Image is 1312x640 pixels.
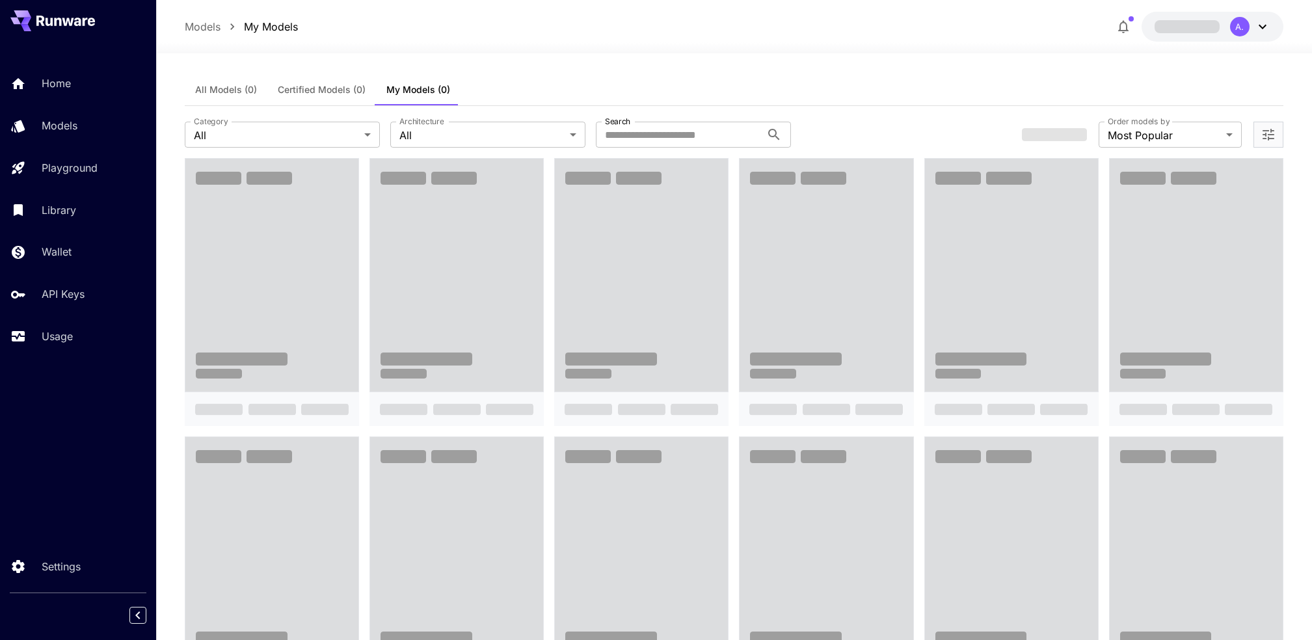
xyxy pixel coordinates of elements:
p: Settings [42,559,81,574]
span: Most Popular [1108,127,1221,143]
button: Collapse sidebar [129,607,146,624]
p: Models [42,118,77,133]
span: All [399,127,565,143]
nav: breadcrumb [185,19,298,34]
label: Category [194,116,228,127]
a: My Models [244,19,298,34]
p: Playground [42,160,98,176]
button: A. [1142,12,1283,42]
a: Models [185,19,221,34]
span: All Models (0) [195,84,257,96]
p: Library [42,202,76,218]
p: Wallet [42,244,72,260]
p: API Keys [42,286,85,302]
div: Collapse sidebar [139,604,156,627]
label: Architecture [399,116,444,127]
p: Usage [42,328,73,344]
div: A. [1230,17,1250,36]
span: My Models (0) [386,84,450,96]
span: All [194,127,359,143]
button: Open more filters [1261,127,1276,143]
label: Search [605,116,630,127]
p: Home [42,75,71,91]
span: Certified Models (0) [278,84,366,96]
label: Order models by [1108,116,1170,127]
